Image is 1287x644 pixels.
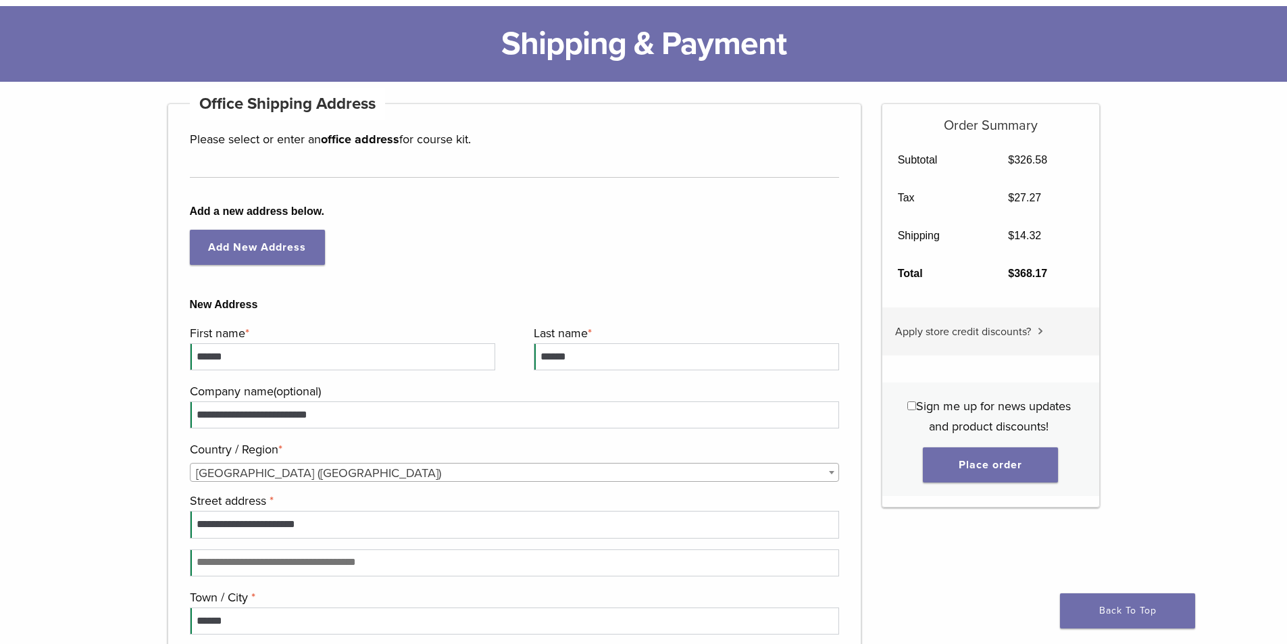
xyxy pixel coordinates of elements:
[1008,230,1014,241] span: $
[882,217,993,255] th: Shipping
[191,464,839,482] span: United States (US)
[1008,192,1041,203] bdi: 27.27
[190,129,840,149] p: Please select or enter an for course kit.
[923,447,1058,482] button: Place order
[190,88,386,120] h4: Office Shipping Address
[190,297,840,313] b: New Address
[1060,593,1195,628] a: Back To Top
[190,439,836,460] label: Country / Region
[1008,268,1014,279] span: $
[190,230,325,265] a: Add New Address
[534,323,836,343] label: Last name
[1008,154,1047,166] bdi: 326.58
[1008,268,1047,279] bdi: 368.17
[190,463,840,482] span: Country / Region
[274,384,321,399] span: (optional)
[882,141,993,179] th: Subtotal
[190,381,836,401] label: Company name
[882,104,1099,134] h5: Order Summary
[190,323,492,343] label: First name
[882,179,993,217] th: Tax
[190,491,836,511] label: Street address
[190,587,836,608] label: Town / City
[916,399,1071,434] span: Sign me up for news updates and product discounts!
[895,325,1031,339] span: Apply store credit discounts?
[190,203,840,220] b: Add a new address below.
[321,132,399,147] strong: office address
[907,401,916,410] input: Sign me up for news updates and product discounts!
[1008,154,1014,166] span: $
[1008,192,1014,203] span: $
[1038,328,1043,335] img: caret.svg
[882,255,993,293] th: Total
[1008,230,1041,241] bdi: 14.32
